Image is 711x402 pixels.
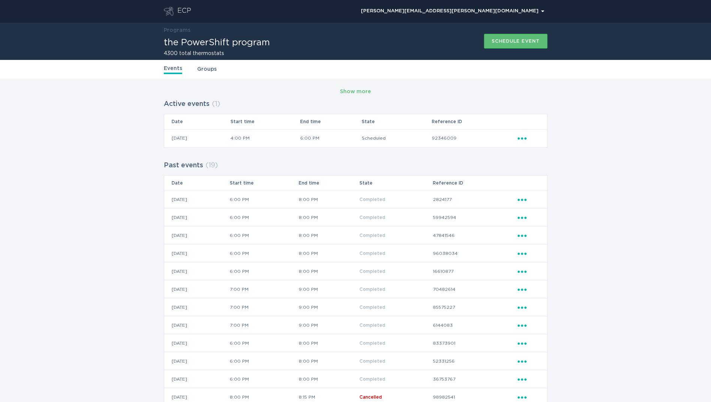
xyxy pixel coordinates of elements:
[298,244,359,262] td: 8:00 PM
[518,249,540,258] div: Popover menu
[298,316,359,334] td: 9:00 PM
[433,316,517,334] td: 6144083
[298,208,359,226] td: 8:00 PM
[518,195,540,204] div: Popover menu
[431,114,517,129] th: Reference ID
[229,262,298,280] td: 6:00 PM
[164,114,547,129] tr: Table Headers
[359,377,385,381] span: Completed
[164,226,229,244] td: [DATE]
[229,280,298,298] td: 7:00 PM
[433,191,517,208] td: 2824177
[518,267,540,275] div: Popover menu
[229,316,298,334] td: 7:00 PM
[164,280,229,298] td: [DATE]
[164,129,547,147] tr: b68c52f90b4043ecb4a9a903c0f5f45f
[359,323,385,328] span: Completed
[358,6,548,17] button: Open user account details
[433,208,517,226] td: 59942594
[177,7,191,16] div: ECP
[518,375,540,383] div: Popover menu
[433,226,517,244] td: 47841546
[359,233,385,238] span: Completed
[433,262,517,280] td: 16610877
[359,176,433,191] th: State
[164,316,547,334] tr: 6f3d9e65deda4c9d8fd9ff9f66d78a7a
[164,28,190,33] a: Programs
[164,370,229,388] td: [DATE]
[518,285,540,293] div: Popover menu
[229,370,298,388] td: 6:00 PM
[359,359,385,363] span: Completed
[229,208,298,226] td: 6:00 PM
[197,65,217,73] a: Groups
[433,176,517,191] th: Reference ID
[164,176,547,191] tr: Table Headers
[164,352,229,370] td: [DATE]
[298,280,359,298] td: 9:00 PM
[205,162,218,169] span: ( 19 )
[518,231,540,240] div: Popover menu
[164,176,229,191] th: Date
[164,244,229,262] td: [DATE]
[359,269,385,274] span: Completed
[433,280,517,298] td: 70482614
[164,97,210,111] h2: Active events
[518,134,540,142] div: Popover menu
[298,370,359,388] td: 8:00 PM
[164,370,547,388] tr: 719cc93706734bdcb96063204e041050
[518,339,540,347] div: Popover menu
[518,357,540,365] div: Popover menu
[164,208,229,226] td: [DATE]
[518,321,540,329] div: Popover menu
[164,316,229,334] td: [DATE]
[298,334,359,352] td: 8:00 PM
[229,244,298,262] td: 6:00 PM
[433,244,517,262] td: 96038034
[492,39,540,43] div: Schedule event
[230,114,300,129] th: Start time
[298,191,359,208] td: 8:00 PM
[433,370,517,388] td: 36753767
[230,129,300,147] td: 4:00 PM
[358,6,548,17] div: Popover menu
[359,287,385,292] span: Completed
[298,298,359,316] td: 9:00 PM
[229,226,298,244] td: 6:00 PM
[298,176,359,191] th: End time
[361,114,431,129] th: State
[300,114,361,129] th: End time
[359,197,385,202] span: Completed
[164,64,182,74] a: Events
[359,305,385,310] span: Completed
[359,251,385,256] span: Completed
[164,334,229,352] td: [DATE]
[362,136,386,140] span: Scheduled
[518,303,540,311] div: Popover menu
[164,262,547,280] tr: 4b24611361c3467aad519c13f3fbe158
[359,215,385,220] span: Completed
[164,280,547,298] tr: ae0e8620db854621ad46ab0cd02b5a72
[484,34,548,49] button: Schedule event
[164,51,270,56] h2: 4300 total thermostats
[164,159,203,172] h2: Past events
[518,213,540,222] div: Popover menu
[340,86,371,97] button: Show more
[298,262,359,280] td: 8:00 PM
[164,298,229,316] td: [DATE]
[164,298,547,316] tr: dfd12f1ac68844c49bc440392f311736
[164,191,547,208] tr: 50bd9c3edc424cab8aa8a4aab9d3479b
[359,341,385,345] span: Completed
[164,262,229,280] td: [DATE]
[164,38,270,47] h1: the PowerShift program
[164,129,230,147] td: [DATE]
[164,7,174,16] button: Go to dashboard
[164,244,547,262] tr: 6d3bcb80b9e8427e9e18cc366e697362
[164,226,547,244] tr: c00b058bbb204aa8856e35d6b49c3754
[229,298,298,316] td: 7:00 PM
[298,352,359,370] td: 8:00 PM
[164,114,230,129] th: Date
[298,226,359,244] td: 8:00 PM
[164,352,547,370] tr: 88a56d70bd304fe089c6c80025429a77
[433,298,517,316] td: 85575227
